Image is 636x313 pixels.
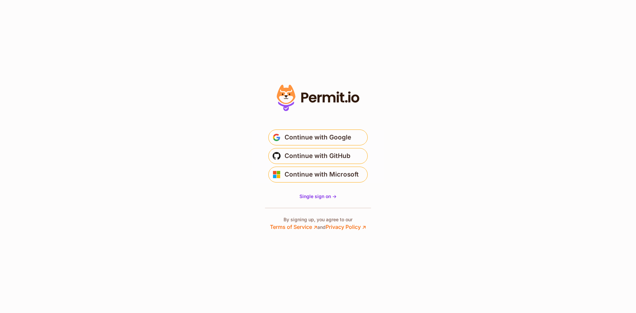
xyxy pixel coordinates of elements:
a: Single sign on -> [299,193,337,200]
span: Continue with GitHub [285,151,350,161]
span: Continue with Microsoft [285,169,359,180]
a: Privacy Policy ↗ [326,224,366,230]
a: Terms of Service ↗ [270,224,317,230]
button: Continue with Google [268,130,368,145]
button: Continue with Microsoft [268,167,368,183]
span: Continue with Google [285,132,351,143]
span: Single sign on -> [299,193,337,199]
p: By signing up, you agree to our and [270,216,366,231]
button: Continue with GitHub [268,148,368,164]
